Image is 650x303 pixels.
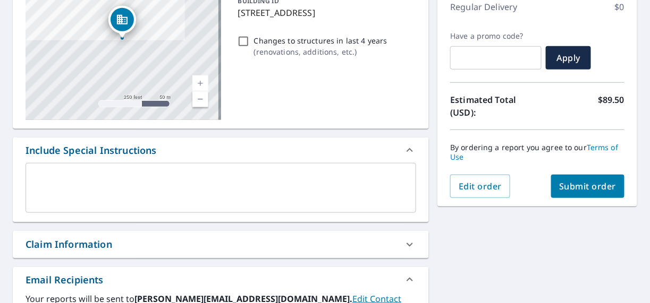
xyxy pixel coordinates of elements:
div: Claim Information [26,237,112,252]
button: Apply [546,46,591,70]
button: Submit order [551,175,625,198]
a: Current Level 17, Zoom Out [192,91,208,107]
div: Dropped pin, building 1, Commercial property, 2517 S Golden State Blvd Fresno, CA 93706 [108,6,136,39]
p: Estimated Total (USD): [450,93,537,119]
p: ( renovations, additions, etc. ) [254,46,387,57]
a: Terms of Use [450,142,618,162]
div: Include Special Instructions [26,143,157,158]
p: $89.50 [598,93,624,119]
p: By ordering a report you agree to our [450,143,624,162]
span: Submit order [560,180,617,192]
button: Edit order [450,175,510,198]
span: Apply [554,52,583,64]
div: Email Recipients [13,267,429,292]
p: Changes to structures in last 4 years [254,35,387,46]
span: Edit order [459,180,502,192]
div: Claim Information [13,231,429,258]
div: Include Special Instructions [13,137,429,163]
p: [STREET_ADDRESS] [238,6,412,19]
p: $0 [615,1,624,13]
a: Current Level 17, Zoom In [192,75,208,91]
p: Regular Delivery [450,1,517,13]
div: Email Recipients [26,273,104,287]
label: Have a promo code? [450,31,542,41]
